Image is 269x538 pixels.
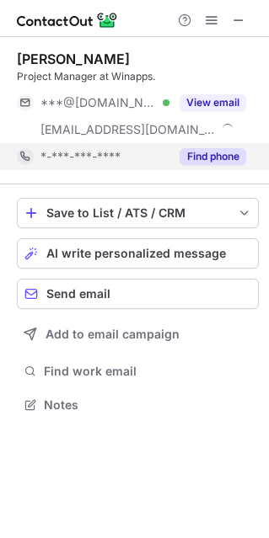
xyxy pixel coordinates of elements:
div: [PERSON_NAME] [17,51,130,67]
span: Find work email [44,364,252,379]
span: [EMAIL_ADDRESS][DOMAIN_NAME] [40,122,216,137]
div: Save to List / ATS / CRM [46,206,229,220]
button: Reveal Button [180,148,246,165]
span: ***@[DOMAIN_NAME] [40,95,157,110]
span: Notes [44,397,252,413]
button: Send email [17,279,259,309]
button: AI write personalized message [17,238,259,269]
span: Send email [46,287,110,301]
button: save-profile-one-click [17,198,259,228]
div: Project Manager at Winapps. [17,69,259,84]
span: Add to email campaign [46,328,180,341]
button: Notes [17,393,259,417]
span: AI write personalized message [46,247,226,260]
button: Reveal Button [180,94,246,111]
button: Find work email [17,360,259,383]
img: ContactOut v5.3.10 [17,10,118,30]
button: Add to email campaign [17,319,259,349]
